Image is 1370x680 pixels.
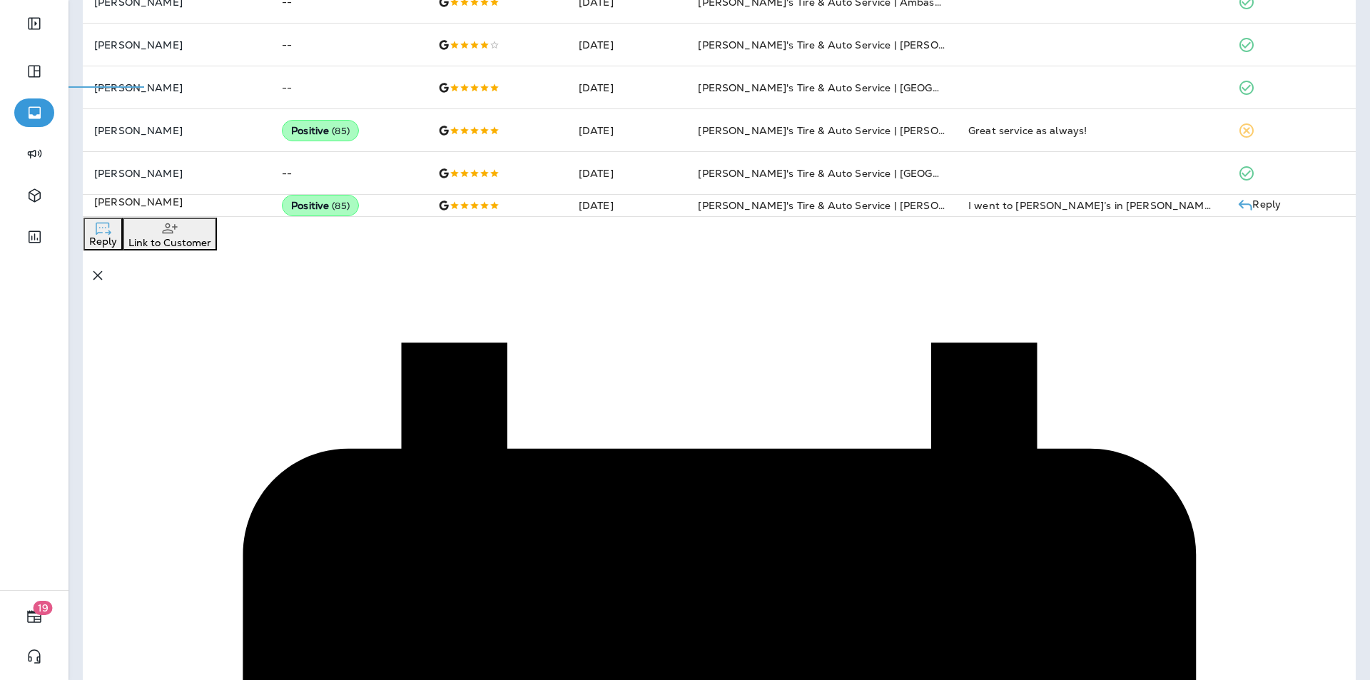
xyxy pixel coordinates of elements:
[698,199,1099,212] span: [PERSON_NAME]'s Tire & Auto Service | [PERSON_NAME][GEOGRAPHIC_DATA]
[270,152,427,195] td: --
[567,195,687,217] td: [DATE]
[94,125,259,136] p: [PERSON_NAME]
[94,82,259,93] p: [PERSON_NAME]
[282,195,359,216] div: Positive
[83,218,123,250] button: Reply
[567,66,687,109] td: [DATE]
[567,109,687,152] td: [DATE]
[332,125,350,137] span: ( 85 )
[94,39,259,51] p: [PERSON_NAME]
[567,152,687,195] td: [DATE]
[567,24,687,66] td: [DATE]
[94,168,259,179] p: [PERSON_NAME]
[698,167,1010,180] span: [PERSON_NAME]'s Tire & Auto Service | [GEOGRAPHIC_DATA]
[968,123,1215,138] div: Great service as always!
[698,81,1010,94] span: [PERSON_NAME]'s Tire & Auto Service | [GEOGRAPHIC_DATA]
[270,24,427,66] td: --
[34,601,53,615] span: 19
[698,124,988,137] span: [PERSON_NAME]'s Tire & Auto Service | [PERSON_NAME]
[332,200,350,212] span: ( 85 )
[968,198,1215,213] div: I went to Chabills’s in Denham Springs! They are honest, kind and extremely helpful. They won’t r...
[94,195,259,209] div: Click to view Customer Drawer
[270,66,427,109] td: --
[94,195,259,209] p: [PERSON_NAME]
[698,39,1099,51] span: [PERSON_NAME]'s Tire & Auto Service | [PERSON_NAME][GEOGRAPHIC_DATA]
[123,218,217,250] button: Link to Customer
[1252,197,1281,207] p: Reply
[14,602,54,631] button: 19
[282,120,359,141] div: Positive
[14,9,54,38] button: Expand Sidebar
